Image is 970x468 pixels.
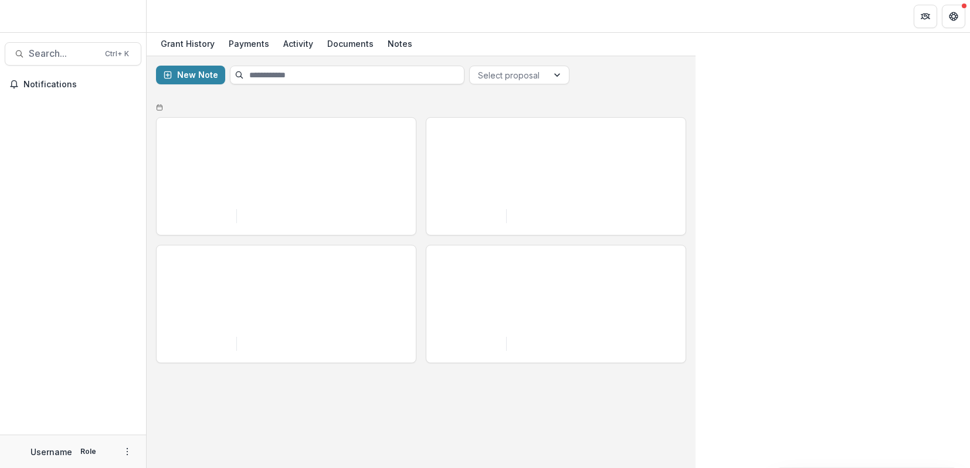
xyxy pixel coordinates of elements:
[323,35,378,52] div: Documents
[224,33,274,56] a: Payments
[5,75,141,94] button: Notifications
[103,47,131,60] div: Ctrl + K
[156,33,219,56] a: Grant History
[279,33,318,56] a: Activity
[120,445,134,459] button: More
[942,5,965,28] button: Get Help
[914,5,937,28] button: Partners
[77,446,100,457] p: Role
[156,35,219,52] div: Grant History
[323,33,378,56] a: Documents
[156,66,225,84] button: New Note
[29,48,98,59] span: Search...
[383,35,417,52] div: Notes
[224,35,274,52] div: Payments
[23,80,137,90] span: Notifications
[279,35,318,52] div: Activity
[30,446,72,458] p: Username
[383,33,417,56] a: Notes
[5,42,141,66] button: Search...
